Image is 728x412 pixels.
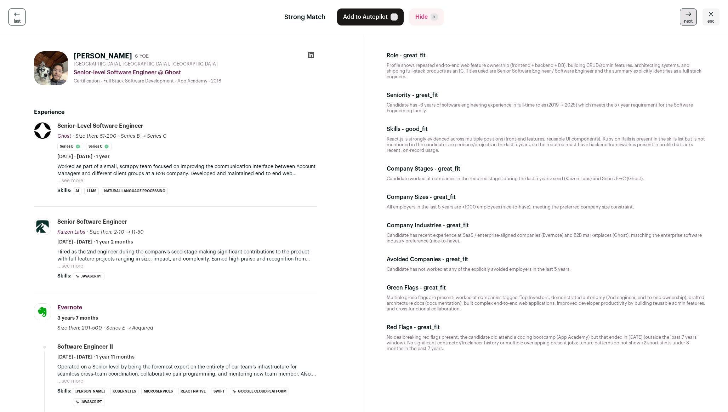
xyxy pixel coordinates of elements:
p: Candidate has recent experience at SaaS / enterprise-aligned companies (Evernote) and B2B marketp... [387,233,705,244]
span: 3 years 7 months [57,315,98,322]
span: · [118,133,119,140]
p: Candidate worked at companies in the required stages during the last 5 years: seed (Kaizen Labs) ... [387,176,705,182]
div: Senior-level Software Engineer @ Ghost [74,68,317,77]
a: esc [703,8,720,25]
button: ...see more [57,177,83,184]
li: Google Cloud Platform [230,388,289,395]
span: · [103,325,105,332]
p: All employers in the last 5 years are <1000 employees (nice-to-have), meeting the preferred compa... [387,204,705,210]
button: ...see more [57,378,83,385]
p: Company Industries - great_fit [387,221,469,230]
li: Natural Language Processing [102,187,168,195]
div: 6 YOE [135,53,149,60]
button: Add to AutopilotT [337,8,404,25]
span: [GEOGRAPHIC_DATA], [GEOGRAPHIC_DATA], [GEOGRAPHIC_DATA] [74,61,218,67]
span: Skills: [57,273,72,280]
p: Company Stages - great_fit [387,165,460,173]
span: Strong Match [284,12,325,22]
p: Red Flags - great_fit [387,323,440,332]
p: Hired as the 2nd engineer during the company’s seed stage making significant contributions to the... [57,248,317,263]
span: Evernote [57,305,82,310]
p: Multiple green flags are present: worked at companies tagged 'Top Investors', demonstrated autono... [387,295,705,312]
li: Series B [57,143,83,150]
h2: Experience [34,108,317,116]
span: · Size then: 51-200 [73,134,116,139]
span: Kaizen Labs [57,230,85,235]
p: Profile shows repeated end-to-end web feature ownership (frontend + backend + DB), building CRUD/... [387,63,705,80]
h1: [PERSON_NAME] [74,51,132,61]
li: React Native [178,388,208,395]
p: Role - great_fit [387,51,426,60]
span: Series B → Series C [121,134,166,139]
p: Candidate has not worked at any of the explicitly avoided employers in the last 5 years. [387,267,705,272]
div: Certification - Full Stack Software Development - App Academy - 2018 [74,78,317,84]
img: a1af47a60d022fc15c9dd5f1505e4feacaaabf4725e6cbb3c19c78c80287f4d3.jpg [34,218,51,235]
span: next [684,18,693,24]
button: HideR [409,8,444,25]
span: [DATE] - [DATE] · 1 year [57,153,110,160]
img: 31eb7206e57380d3d51591b29805252a2a4c0daf79a52d0f5c97ea6c374f5b2a [34,51,68,85]
p: Seniority - great_fit [387,91,438,99]
div: Senior Software Engineer [57,218,127,226]
div: Senior-level Software Engineer [57,122,143,130]
p: Operated on a Senior level by being the foremost expert on the entirety of our team’s infrastruct... [57,364,317,378]
span: Skills: [57,388,72,395]
p: Candidate has ~6 years of software engineering experience in full-time roles (2019 → 2025) which ... [387,102,705,114]
span: R [431,13,438,21]
p: Worked as part of a small, scrappy team focused on improving the communication interface between ... [57,163,317,177]
span: Skills: [57,187,72,194]
span: last [14,18,21,24]
span: T [391,13,398,21]
img: f34d5cd1ac610366ea03674304a08c4f150e5fe4f4497b5ed4839b3c0e18fe43.jpg [34,122,51,139]
span: · Size then: 2-10 → 11-50 [87,230,144,235]
span: esc [707,18,715,24]
p: React.js is strongly evidenced across multiple positions (front-end features, reusable UI compone... [387,136,705,153]
p: No dealbreaking red flags present: the candidate did attend a coding bootcamp (App Academy) but t... [387,334,705,351]
span: Ghost [57,134,71,139]
li: Swift [211,388,227,395]
p: Green Flags - great_fit [387,284,446,292]
li: JavaScript [73,273,104,280]
a: next [680,8,697,25]
li: AI [73,187,81,195]
li: Kubernetes [110,388,138,395]
p: Avoided Companies - great_fit [387,255,468,264]
li: LLMs [84,187,99,195]
li: Microservices [141,388,175,395]
p: Skills - good_fit [387,125,428,133]
li: Series C [86,143,112,150]
li: JavaScript [73,398,104,406]
div: Software Engineer II [57,343,113,351]
li: [PERSON_NAME] [73,388,107,395]
span: [DATE] - [DATE] · 1 year 2 months [57,239,133,246]
span: Series E → Acquired [106,326,153,331]
img: 73f0b06a593d81d5a0941a06e676ee7231525c54a1fdcf298c2b7427bfdbaa82.jpg [34,304,51,320]
a: last [8,8,25,25]
button: ...see more [57,263,83,270]
p: Company Sizes - great_fit [387,193,456,201]
span: [DATE] - [DATE] · 1 year 11 months [57,354,135,361]
span: Size then: 201-500 [57,326,102,331]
